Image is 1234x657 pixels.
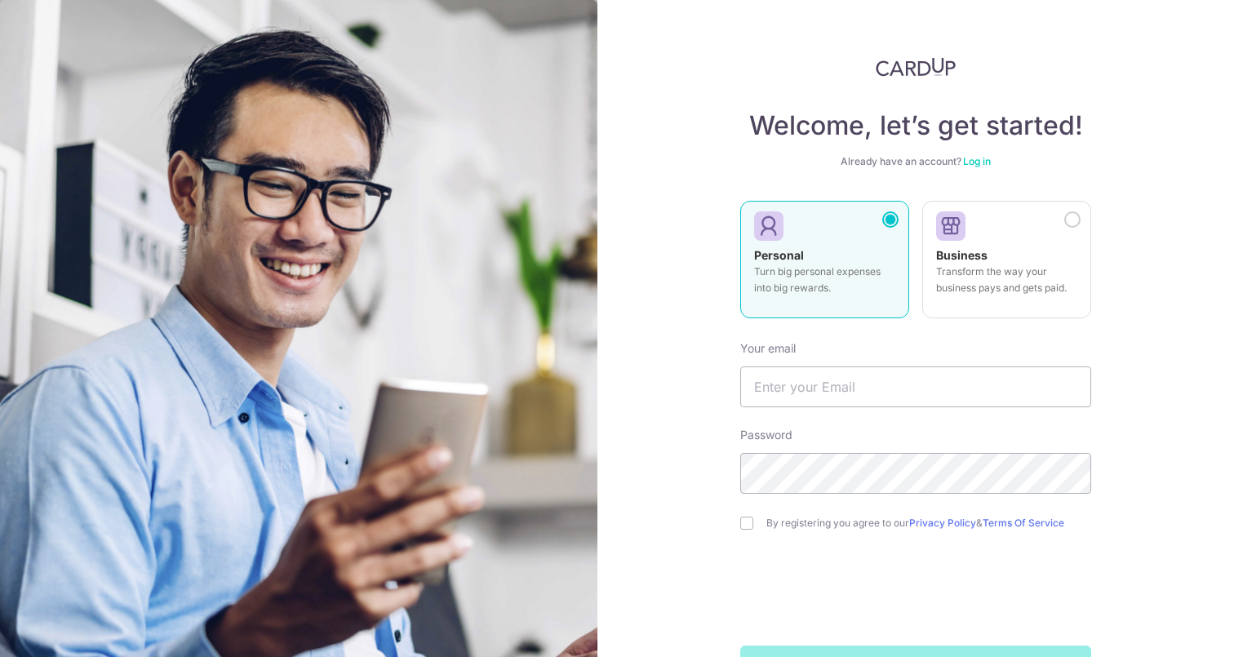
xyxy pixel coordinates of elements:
h4: Welcome, let’s get started! [740,109,1091,142]
div: Already have an account? [740,155,1091,168]
a: Personal Turn big personal expenses into big rewards. [740,201,909,328]
a: Log in [963,155,991,167]
label: Password [740,427,792,443]
p: Turn big personal expenses into big rewards. [754,264,895,296]
a: Terms Of Service [983,517,1064,529]
a: Privacy Policy [909,517,976,529]
label: By registering you agree to our & [766,517,1091,530]
strong: Business [936,248,988,262]
iframe: reCAPTCHA [792,562,1040,626]
strong: Personal [754,248,804,262]
label: Your email [740,340,796,357]
a: Business Transform the way your business pays and gets paid. [922,201,1091,328]
img: CardUp Logo [876,57,956,77]
p: Transform the way your business pays and gets paid. [936,264,1077,296]
input: Enter your Email [740,366,1091,407]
